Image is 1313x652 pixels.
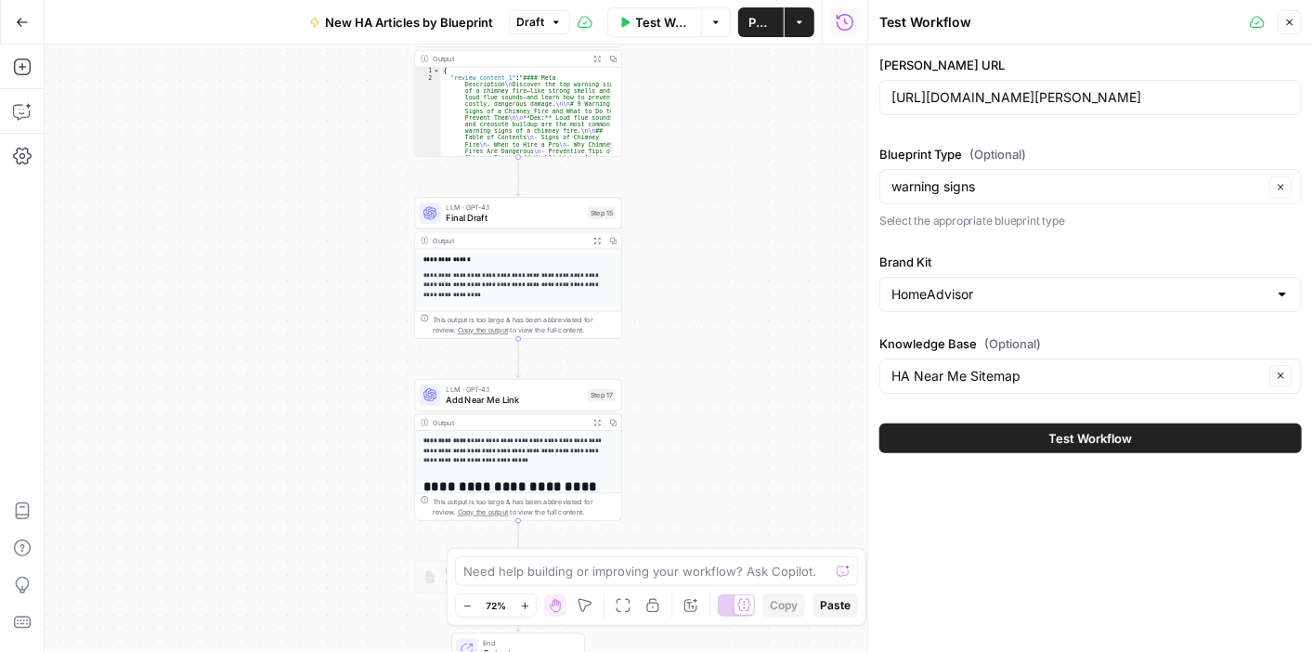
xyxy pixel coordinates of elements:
span: Copy [770,597,798,614]
div: Output{ "review_content_1":"#### Meta Description\nDiscover the top warning signs of a chimney fi... [415,15,622,157]
button: Paste [812,593,858,618]
g: Edge from step_14 to step_15 [516,157,520,196]
span: 72% [486,598,506,613]
span: Add Near Me Link [446,393,582,406]
label: Brand Kit [879,253,1302,271]
div: Output [433,417,585,428]
span: Draft [517,14,545,31]
span: Toggle code folding, rows 1 through 3 [433,68,440,74]
button: Test Workflow [607,7,701,37]
label: [PERSON_NAME] URL [879,56,1302,74]
button: Publish [738,7,784,37]
span: Copy the output [458,326,509,334]
button: Draft [509,10,570,34]
span: Test Workflow [1049,429,1133,448]
img: Instagram%20post%20-%201%201.png [423,570,436,583]
span: (Optional) [984,334,1041,353]
div: IntegrationGoogle Docs IntegrationStep 16 [415,561,622,593]
input: HomeAdvisor [891,285,1267,304]
span: Paste [820,597,851,614]
input: HA Near Me Sitemap [891,367,1264,385]
span: Publish [749,13,773,32]
g: Edge from step_16 to end [516,593,520,632]
span: Test Workflow [636,13,690,32]
div: Step 15 [588,207,616,219]
button: New HA Articles by Blueprint [298,7,505,37]
span: (Optional) [969,145,1026,163]
g: Edge from step_15 to step_17 [516,339,520,378]
span: End [483,638,574,649]
div: Output [433,235,585,246]
div: Output [433,53,585,64]
p: Select the appropriate blueprint type [879,212,1302,230]
button: Copy [762,593,805,618]
span: LLM · GPT-4.1 [446,384,582,395]
span: Copy the output [458,508,509,516]
input: warning signs [891,177,1264,196]
div: 1 [415,68,440,74]
div: This output is too large & has been abbreviated for review. to view the full content. [433,496,616,517]
label: Blueprint Type [879,145,1302,163]
g: Edge from step_17 to step_16 [516,520,520,559]
span: New HA Articles by Blueprint [326,13,494,32]
div: Step 17 [588,389,616,401]
button: Test Workflow [879,424,1302,453]
span: Final Draft [446,211,582,224]
span: LLM · GPT-4.1 [446,202,582,213]
label: Knowledge Base [879,334,1302,353]
div: This output is too large & has been abbreviated for review. to view the full content. [433,314,616,335]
